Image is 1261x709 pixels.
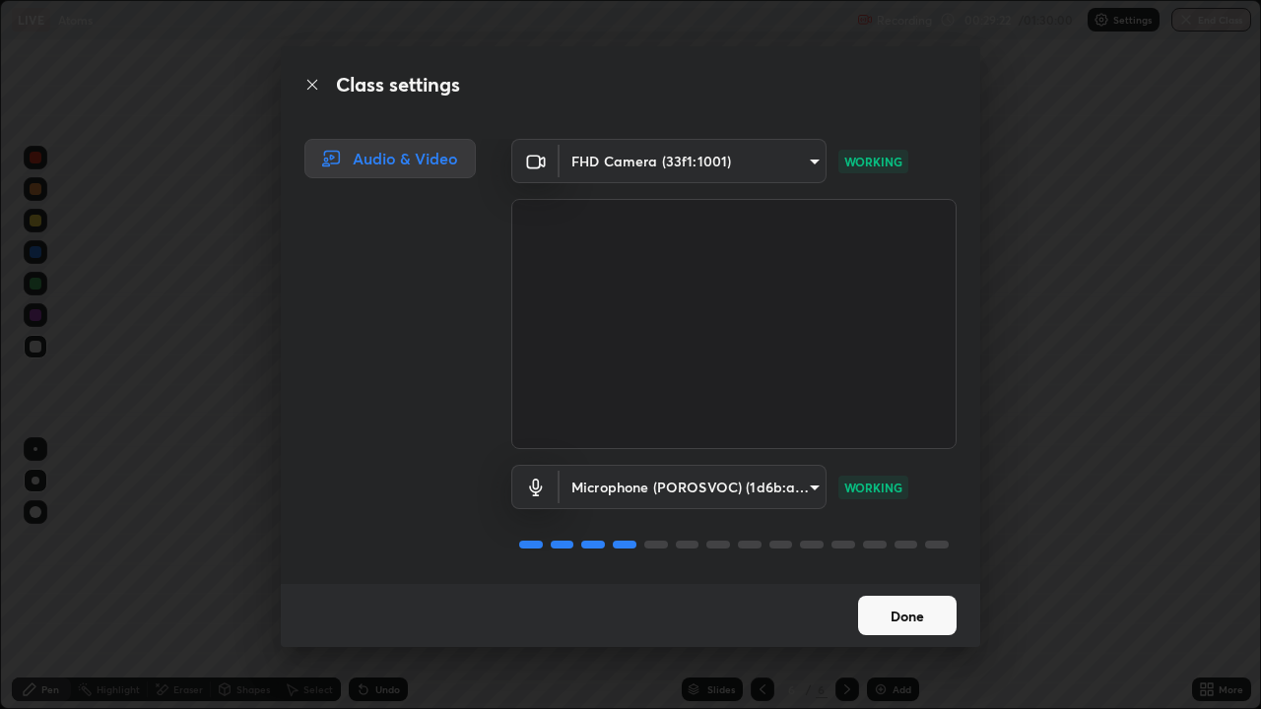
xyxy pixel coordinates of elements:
div: FHD Camera (33f1:1001) [560,465,827,509]
div: FHD Camera (33f1:1001) [560,139,827,183]
p: WORKING [844,153,902,170]
div: Audio & Video [304,139,476,178]
button: Done [858,596,957,635]
p: WORKING [844,479,902,496]
h2: Class settings [336,70,460,99]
